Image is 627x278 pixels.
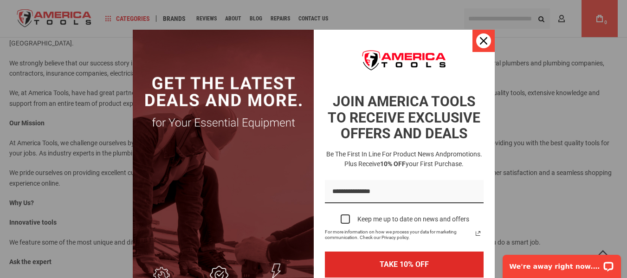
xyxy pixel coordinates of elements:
button: TAKE 10% OFF [325,252,484,277]
div: Keep me up to date on news and offers [357,215,469,223]
strong: JOIN AMERICA TOOLS TO RECEIVE EXCLUSIVE OFFERS AND DEALS [328,93,480,142]
input: Email field [325,180,484,204]
button: Close [472,30,495,52]
strong: 10% OFF [380,160,406,168]
span: promotions. Plus receive your first purchase. [344,150,482,168]
a: Read our Privacy Policy [472,228,484,239]
svg: link icon [472,228,484,239]
h3: Be the first in line for product news and [323,149,485,169]
iframe: LiveChat chat widget [497,249,627,278]
svg: close icon [480,37,487,45]
span: For more information on how we process your data for marketing communication. Check our Privacy p... [325,229,472,240]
